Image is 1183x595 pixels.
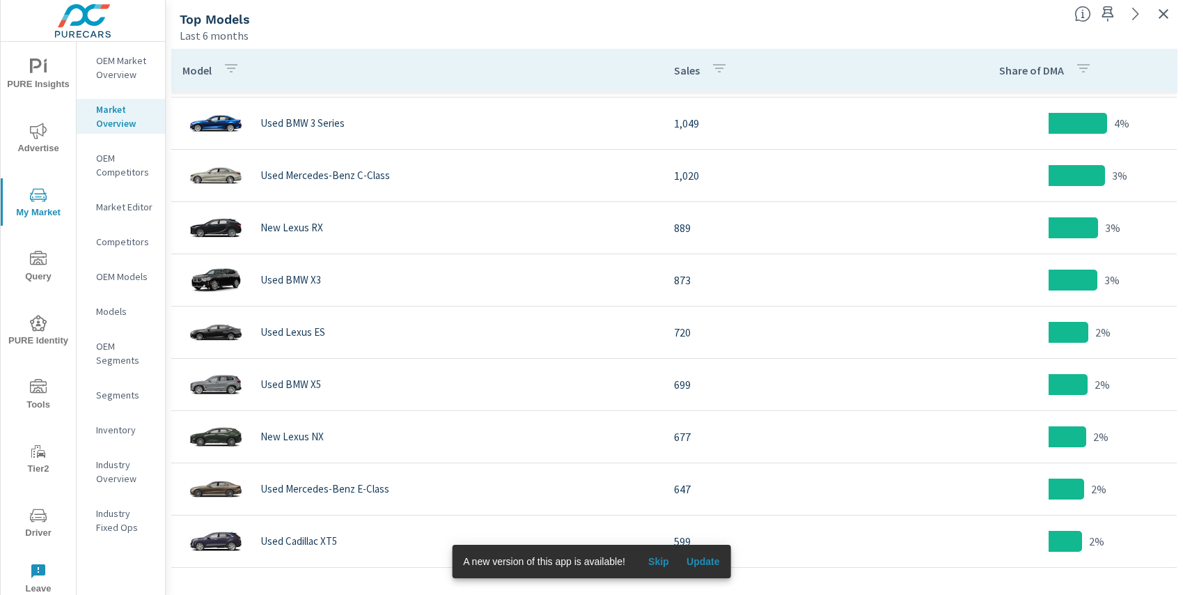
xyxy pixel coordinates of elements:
p: 599 [674,533,909,550]
p: 1,020 [674,167,909,184]
p: Market Overview [96,102,154,130]
img: glamour [188,311,244,353]
img: glamour [188,102,244,144]
p: 2% [1089,533,1104,550]
img: glamour [188,155,244,196]
p: Sales [674,63,700,77]
p: Used BMW 3 Series [260,117,345,130]
span: PURE Identity [5,315,72,349]
p: Used BMW X5 [260,378,321,391]
p: Segments [96,388,154,402]
p: OEM Market Overview [96,54,154,82]
p: Used Mercedes-Benz C-Class [260,169,390,182]
p: Last 6 months [180,27,249,44]
p: 3% [1105,219,1120,236]
p: 677 [674,428,909,445]
p: Competitors [96,235,154,249]
p: Share of DMA [999,63,1064,77]
img: glamour [188,416,244,458]
div: Models [77,301,165,322]
span: Save this to your personalized report [1097,3,1119,25]
img: glamour [188,520,244,562]
img: glamour [188,468,244,510]
div: Industry Overview [77,454,165,489]
button: Update [681,550,726,573]
p: Used Cadillac XT5 [260,535,337,548]
img: glamour [188,207,244,249]
p: 1,049 [674,115,909,132]
p: 699 [674,376,909,393]
p: OEM Competitors [96,151,154,179]
p: 647 [674,481,909,497]
div: Market Overview [77,99,165,134]
p: OEM Segments [96,339,154,367]
p: Models [96,304,154,318]
a: See more details in report [1125,3,1147,25]
div: OEM Models [77,266,165,287]
span: Advertise [5,123,72,157]
span: PURE Insights [5,59,72,93]
span: Tier2 [5,443,72,477]
button: Skip [636,550,681,573]
p: 2% [1095,324,1111,341]
p: 3% [1104,272,1120,288]
h5: Top Models [180,12,250,26]
p: Market Editor [96,200,154,214]
div: Industry Fixed Ops [77,503,165,538]
p: New Lexus NX [260,431,324,443]
div: Competitors [77,231,165,252]
p: 2% [1093,428,1108,445]
div: OEM Competitors [77,148,165,183]
div: Segments [77,385,165,405]
p: Industry Overview [96,458,154,486]
p: 720 [674,324,909,341]
img: glamour [188,259,244,301]
div: OEM Segments [77,336,165,371]
div: Inventory [77,419,165,440]
span: Query [5,251,72,285]
div: OEM Market Overview [77,50,165,85]
p: Model [182,63,212,77]
p: 873 [674,272,909,288]
p: New Lexus RX [260,222,323,234]
p: OEM Models [96,270,154,284]
span: Find the biggest opportunities within your model lineup nationwide. [Source: Market registration ... [1074,6,1091,22]
p: 889 [674,219,909,236]
p: Inventory [96,423,154,437]
p: 2% [1091,481,1106,497]
p: 3% [1112,167,1127,184]
p: 2% [1095,376,1110,393]
span: Tools [5,379,72,413]
span: Driver [5,507,72,541]
img: glamour [188,364,244,405]
p: Industry Fixed Ops [96,507,154,534]
span: Update [687,555,720,568]
div: Market Editor [77,196,165,217]
p: 4% [1114,115,1129,132]
span: Skip [642,555,675,568]
p: Used BMW X3 [260,274,321,286]
button: Exit Fullscreen [1152,3,1175,25]
p: Used Mercedes-Benz E-Class [260,483,389,495]
p: Used Lexus ES [260,326,325,339]
span: My Market [5,187,72,221]
span: A new version of this app is available! [463,556,625,567]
